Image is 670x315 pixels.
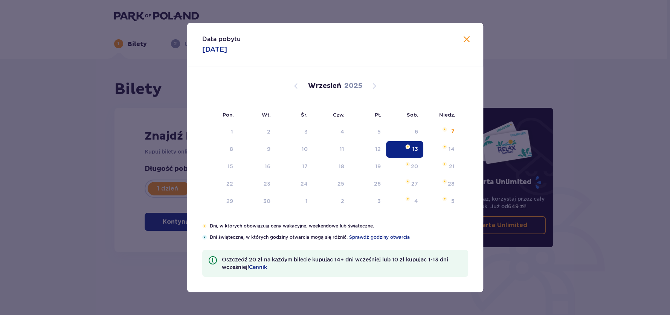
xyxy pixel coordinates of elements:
[301,112,308,118] small: Śr.
[238,176,276,192] td: wtorek, 23 września 2025
[210,234,468,241] p: Dni świąteczne, w których godziny otwarcia mogą się różnić.
[415,128,418,135] div: 6
[337,180,344,187] div: 25
[412,145,418,153] div: 13
[339,163,344,170] div: 18
[267,145,270,153] div: 9
[187,66,483,223] div: Calendar
[411,180,418,187] div: 27
[333,112,345,118] small: Czw.
[230,145,233,153] div: 8
[276,158,313,175] td: środa, 17 września 2025
[223,112,234,118] small: Pon.
[386,193,423,210] td: sobota, 4 października 2025
[304,128,308,135] div: 3
[349,141,386,158] td: piątek, 12 września 2025
[302,145,308,153] div: 10
[313,158,349,175] td: czwartek, 18 września 2025
[423,176,460,192] td: niedziela, 28 września 2025
[349,234,410,241] a: Sprawdź godziny otwarcia
[340,145,344,153] div: 11
[313,124,349,140] td: Not available. czwartek, 4 września 2025
[202,124,239,140] td: Not available. poniedziałek, 1 września 2025
[276,193,313,210] td: środa, 1 października 2025
[375,163,381,170] div: 19
[263,197,270,205] div: 30
[301,180,308,187] div: 24
[202,158,239,175] td: poniedziałek, 15 września 2025
[202,193,239,210] td: poniedziałek, 29 września 2025
[386,176,423,192] td: sobota, 27 września 2025
[423,193,460,210] td: niedziela, 5 października 2025
[375,145,381,153] div: 12
[238,141,276,158] td: wtorek, 9 września 2025
[305,197,308,205] div: 1
[265,163,270,170] div: 16
[386,141,423,158] td: Selected. sobota, 13 września 2025
[276,141,313,158] td: środa, 10 września 2025
[423,141,460,158] td: niedziela, 14 września 2025
[227,163,233,170] div: 15
[349,124,386,140] td: Not available. piątek, 5 września 2025
[202,176,239,192] td: poniedziałek, 22 września 2025
[202,141,239,158] td: poniedziałek, 8 września 2025
[264,180,270,187] div: 23
[377,197,381,205] div: 3
[374,180,381,187] div: 26
[407,112,418,118] small: Sob.
[226,197,233,205] div: 29
[267,128,270,135] div: 2
[377,128,381,135] div: 5
[414,197,418,205] div: 4
[302,163,308,170] div: 17
[439,112,455,118] small: Niedz.
[262,112,271,118] small: Wt.
[411,163,418,170] div: 20
[276,124,313,140] td: Not available. środa, 3 września 2025
[238,124,276,140] td: Not available. wtorek, 2 września 2025
[313,193,349,210] td: czwartek, 2 października 2025
[340,128,344,135] div: 4
[349,158,386,175] td: piątek, 19 września 2025
[226,180,233,187] div: 22
[423,158,460,175] td: niedziela, 21 września 2025
[386,158,423,175] td: sobota, 20 września 2025
[313,141,349,158] td: czwartek, 11 września 2025
[210,223,468,229] p: Dni, w których obowiązują ceny wakacyjne, weekendowe lub świąteczne.
[313,176,349,192] td: czwartek, 25 września 2025
[375,112,382,118] small: Pt.
[423,124,460,140] td: niedziela, 7 września 2025
[386,124,423,140] td: Not available. sobota, 6 września 2025
[341,197,344,205] div: 2
[349,176,386,192] td: piątek, 26 września 2025
[349,193,386,210] td: piątek, 3 października 2025
[238,158,276,175] td: wtorek, 16 września 2025
[231,128,233,135] div: 1
[238,193,276,210] td: wtorek, 30 września 2025
[276,176,313,192] td: środa, 24 września 2025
